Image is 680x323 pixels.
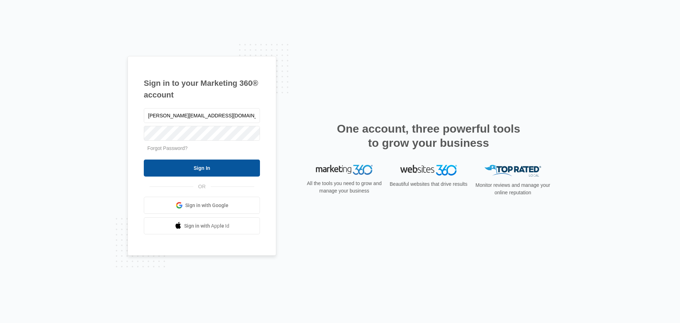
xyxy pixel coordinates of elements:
img: Marketing 360 [316,165,373,175]
a: Forgot Password? [147,145,188,151]
span: Sign in with Google [185,202,228,209]
span: Sign in with Apple Id [184,222,229,230]
p: Beautiful websites that drive results [389,180,468,188]
a: Sign in with Google [144,197,260,214]
h1: Sign in to your Marketing 360® account [144,77,260,101]
input: Email [144,108,260,123]
input: Sign In [144,160,260,177]
p: Monitor reviews and manage your online reputation [473,182,552,196]
span: OR [193,183,211,190]
img: Websites 360 [400,165,457,175]
h2: One account, three powerful tools to grow your business [335,122,522,150]
img: Top Rated Local [484,165,541,177]
p: All the tools you need to grow and manage your business [305,180,384,195]
a: Sign in with Apple Id [144,217,260,234]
